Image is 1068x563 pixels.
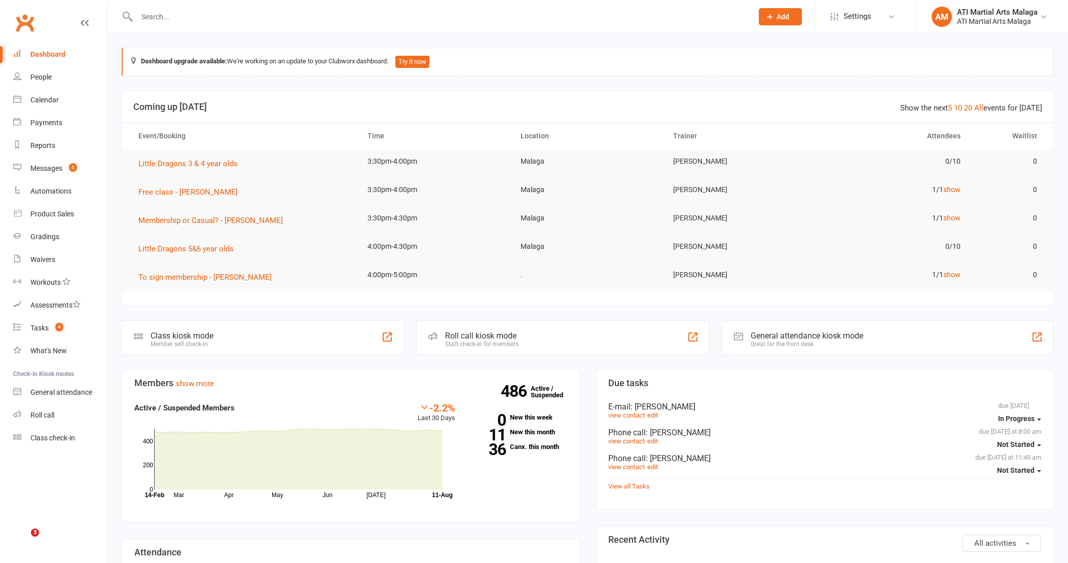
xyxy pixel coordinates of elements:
a: Workouts [13,271,107,294]
a: show [943,214,961,222]
strong: 486 [501,384,531,399]
th: Waitlist [970,123,1046,149]
td: 0 [970,263,1046,287]
td: 1/1 [817,206,970,230]
div: Assessments [30,301,81,309]
a: People [13,66,107,89]
button: Not Started [997,461,1041,479]
td: Malaga [511,149,664,173]
a: view contact [608,411,645,419]
th: Location [511,123,664,149]
div: -2.2% [418,402,455,413]
div: Class check-in [30,434,75,442]
div: Calendar [30,96,59,104]
a: Messages 5 [13,157,107,180]
span: In Progress [998,415,1035,423]
span: Little Dragons 3 & 4 year olds [138,159,238,168]
td: 0 [970,178,1046,202]
span: : [PERSON_NAME] [631,402,695,411]
a: 20 [964,103,972,112]
h3: Members [134,378,568,388]
button: Add [759,8,802,25]
div: Show the next events for [DATE] [900,102,1042,114]
div: Phone call [608,454,1042,463]
a: edit [647,463,658,471]
a: Class kiosk mode [13,427,107,449]
a: View all Tasks [608,482,650,490]
div: Dashboard [30,50,65,58]
h3: Coming up [DATE] [133,102,1042,112]
span: Add [777,13,789,21]
a: Gradings [13,226,107,248]
h3: Due tasks [608,378,1042,388]
div: Messages [30,164,62,172]
strong: 0 [470,412,506,428]
a: 10 [954,103,962,112]
td: Malaga [511,178,664,202]
td: 4:00pm-5:00pm [358,263,511,287]
button: Free class - [PERSON_NAME] [138,186,245,198]
a: General attendance kiosk mode [13,381,107,404]
a: All [974,103,983,112]
td: 3:30pm-4:00pm [358,149,511,173]
div: What's New [30,347,67,355]
a: Automations [13,180,107,203]
h3: Attendance [134,547,568,557]
span: 4 [55,323,63,331]
div: Roll call kiosk mode [445,331,519,341]
a: 486Active / Suspended [531,378,575,406]
span: Little Dragons 5&6 year olds [138,244,234,253]
div: Reports [30,141,55,149]
span: All activities [974,539,1016,548]
div: Payments [30,119,62,127]
td: [PERSON_NAME] [664,206,817,230]
td: Malaga [511,235,664,258]
td: [PERSON_NAME] [664,149,817,173]
a: What's New [13,340,107,362]
td: [PERSON_NAME] [664,235,817,258]
td: 3:30pm-4:30pm [358,206,511,230]
div: People [30,73,52,81]
div: Waivers [30,255,55,264]
a: Waivers [13,248,107,271]
div: E-mail [608,402,1042,411]
td: 0 [970,149,1046,173]
span: To sign membership - [PERSON_NAME] [138,273,272,282]
div: General attendance kiosk mode [751,331,863,341]
button: To sign membership - [PERSON_NAME] [138,271,279,283]
div: General attendance [30,388,92,396]
span: Free class - [PERSON_NAME] [138,187,238,197]
td: [PERSON_NAME] [664,178,817,202]
iframe: Intercom live chat [10,529,34,553]
td: 0/10 [817,235,970,258]
td: 0 [970,235,1046,258]
a: view contact [608,463,645,471]
a: show [943,271,961,279]
td: 3:30pm-4:00pm [358,178,511,202]
a: 11New this month [470,429,567,435]
a: Tasks 4 [13,317,107,340]
th: Trainer [664,123,817,149]
div: ATI Martial Arts Malaga [957,8,1038,17]
button: Little Dragons 3 & 4 year olds [138,158,245,170]
div: Product Sales [30,210,74,218]
span: 5 [69,163,77,172]
a: Clubworx [12,10,38,35]
span: Settings [843,5,871,28]
div: Member self check-in [151,341,213,348]
strong: 36 [470,442,506,457]
a: 5 [948,103,952,112]
div: Workouts [30,278,61,286]
strong: Dashboard upgrade available: [141,57,227,65]
strong: Active / Suspended Members [134,403,235,412]
div: Great for the front desk [751,341,863,348]
a: edit [647,437,658,445]
th: Attendees [817,123,970,149]
button: Membership or Casual? - [PERSON_NAME] [138,214,290,227]
a: Dashboard [13,43,107,66]
a: view contact [608,437,645,445]
th: Event/Booking [129,123,358,149]
div: Gradings [30,233,59,241]
th: Time [358,123,511,149]
a: show more [176,379,214,388]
